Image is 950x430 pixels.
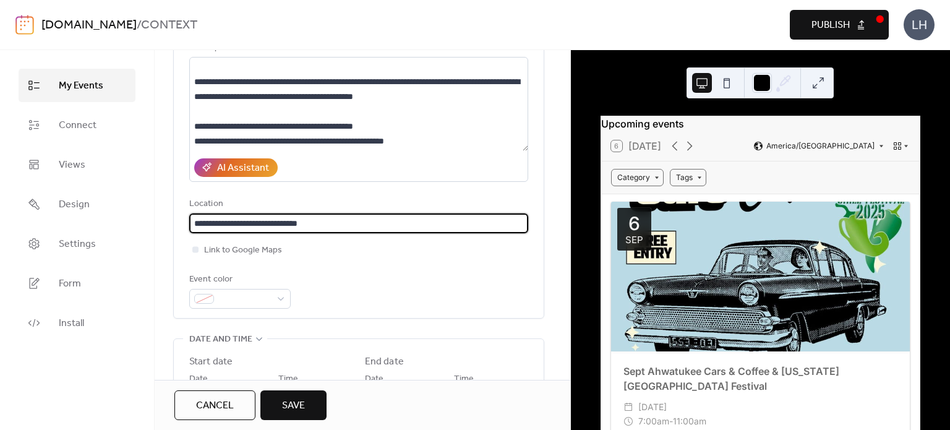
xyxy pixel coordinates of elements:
span: Settings [59,237,96,252]
b: / [137,14,141,37]
span: Save [282,398,305,413]
span: Views [59,158,85,173]
span: 11:00am [673,414,706,429]
span: Cancel [196,398,234,413]
div: Location [189,197,526,212]
span: Time [278,372,298,387]
span: Install [59,316,84,331]
span: Publish [811,18,850,33]
span: [DATE] [638,400,667,415]
img: logo [15,15,34,35]
button: Save [260,390,327,420]
span: America/[GEOGRAPHIC_DATA] [766,142,875,150]
a: [DOMAIN_NAME] [41,14,137,37]
span: Form [59,277,81,291]
span: Connect [59,118,96,133]
a: Design [19,187,135,221]
div: 6 [628,214,640,233]
span: 7:00am [638,414,669,429]
button: AI Assistant [194,158,278,177]
div: Description [189,40,526,55]
span: Date [189,372,208,387]
span: Link to Google Maps [204,243,282,258]
span: Time [454,372,474,387]
div: End date [365,355,404,369]
a: My Events [19,69,135,102]
a: Views [19,148,135,181]
div: Start date [189,355,233,369]
span: Design [59,197,90,212]
a: Sept Ahwatukee Cars & Coffee & [US_STATE] [GEOGRAPHIC_DATA] Festival [623,365,839,392]
div: AI Assistant [217,161,269,176]
button: Publish [790,10,889,40]
div: Event color [189,272,288,287]
b: CONTEXT [141,14,197,37]
div: Sep [625,235,643,244]
span: Date and time [189,332,252,347]
button: Cancel [174,390,255,420]
div: LH [904,9,935,40]
div: ​ [623,414,633,429]
span: My Events [59,79,103,93]
span: - [669,414,673,429]
span: Date [365,372,383,387]
div: Upcoming events [601,116,920,131]
a: Form [19,267,135,300]
div: ​ [623,400,633,415]
a: Settings [19,227,135,260]
a: Install [19,306,135,340]
a: Connect [19,108,135,142]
